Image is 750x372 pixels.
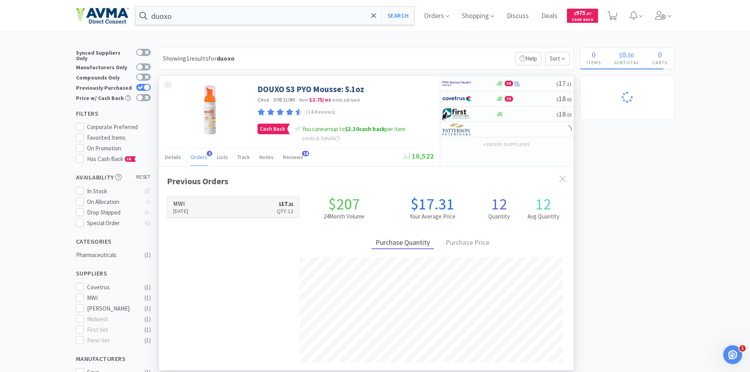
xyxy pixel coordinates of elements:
div: Synced Suppliers Only [76,49,132,61]
span: Reviews [283,154,303,161]
h5: Manufacturers [76,354,151,363]
span: 17 [279,200,293,207]
span: $ [619,51,622,59]
span: · [296,96,298,103]
span: 18 [556,109,572,118]
div: ( 1 ) [144,283,151,292]
span: . 31 [566,81,572,87]
span: 17 [556,79,572,88]
img: 67d67680309e4a0bb49a5ff0391dcc42_6.png [442,108,472,120]
div: ( 1 ) [144,325,151,335]
h2: 24 Month Volume [300,212,388,221]
span: Has Cash Back [87,155,136,163]
strong: $2.75 / oz [309,96,331,103]
h1: $207 [300,196,388,212]
span: from [299,97,308,103]
span: $3.30 [345,125,359,133]
h2: Avg Quantity [521,212,566,221]
span: 00 [628,51,634,59]
div: ( 1 ) [144,315,151,324]
span: $ [574,11,576,16]
span: Sort [545,52,570,65]
div: Purchase Price [442,237,493,249]
a: Deals [538,13,561,20]
span: $ [556,112,559,118]
p: [DATE] [173,207,189,215]
span: Cash Back [258,124,287,134]
div: Favorited Items [87,133,151,143]
h2: Your Average Price [388,212,477,221]
div: On Promotion [87,144,151,153]
div: Pharmaceuticals [76,250,140,260]
span: · [271,96,272,103]
h6: MWI [173,200,189,207]
a: Discuss [504,13,532,20]
div: Price w/ Cash Back [76,94,132,101]
h4: Subtotal [607,59,646,66]
span: $ [279,202,281,207]
h5: Suppliers [76,269,151,278]
img: 8c3acd8c94824cd1b35c921972268cec_328840.png [201,84,219,135]
span: for [208,54,235,62]
span: 1 [207,151,212,156]
span: You can earn up to per item [302,125,406,133]
span: CB [505,81,513,86]
input: Search by item, sku, manufacturer, ingredient, size... [135,7,415,25]
div: Purchase Quantity [372,237,434,249]
div: Previous Orders [167,174,566,188]
div: MWI [87,293,136,303]
div: First Vet [87,325,136,335]
span: 975 [574,9,591,17]
div: In Stock [87,187,139,196]
span: 0 [592,50,596,59]
img: e4e33dab9f054f5782a47901c742baa9_102.png [76,7,129,24]
div: ( 1 ) [144,336,151,345]
div: Previously Purchased [76,84,132,91]
span: CB [505,96,513,101]
span: 10,522 [403,152,434,161]
a: $975.37Cash Back [567,5,598,26]
span: $ [556,81,559,87]
div: Covetrus [87,283,136,292]
span: . 03 [566,96,572,102]
span: with cash back [332,97,360,103]
div: [PERSON_NAME] [87,304,136,313]
img: f6b2451649754179b5b4e0c70c3f7cb0_2.png [442,78,472,89]
div: ( 1 ) [144,293,151,303]
span: . 31 [287,202,293,207]
h4: Carts [646,59,674,66]
h2: Quantity [477,212,521,221]
span: 0 [622,50,626,59]
div: Manufacturers Only [76,63,132,70]
span: 1 [739,345,746,352]
span: Lists [217,154,228,161]
button: +3more suppliers [479,139,534,150]
a: MWI[DATE]$17.31Qty:12 [167,196,300,218]
h5: Availability [76,173,151,182]
div: Showing 1 results [163,54,235,64]
p: Help [515,52,541,65]
h1: 12 [477,196,521,212]
h4: Items [580,59,607,66]
div: On Allocation [87,197,139,207]
a: DOUXO S3 PYO Mousse: 5.1oz [257,84,364,94]
span: D98310M [274,96,295,103]
img: f5e969b455434c6296c6d81ef179fa71_3.png [442,124,472,135]
span: . 37 [585,11,591,16]
a: Ceva [257,96,270,103]
button: Search [381,7,414,25]
div: Corporate Preferred [87,122,151,132]
h5: Filters [76,109,151,118]
div: . [607,51,646,59]
p: (14 Reviews) [306,108,335,117]
span: reset [136,173,151,181]
iframe: Intercom live chat [723,345,742,364]
span: Details [165,154,181,161]
span: Orders [191,154,207,161]
strong: duoxo [217,54,235,62]
span: 14 [302,151,309,156]
span: . 03 [566,112,572,118]
div: Drop Shipped [87,208,139,217]
h5: Categories [76,237,151,246]
img: 77fca1acd8b6420a9015268ca798ef17_1.png [442,93,472,105]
